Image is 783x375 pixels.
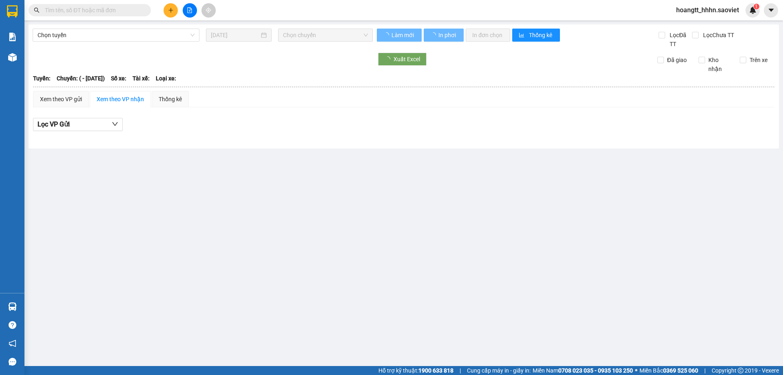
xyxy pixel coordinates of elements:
[704,366,706,375] span: |
[211,31,259,40] input: 14/10/2025
[133,74,150,83] span: Tài xế:
[768,7,775,14] span: caret-down
[45,6,141,15] input: Tìm tên, số ĐT hoặc mã đơn
[8,33,17,41] img: solution-icon
[754,4,759,9] sup: 1
[424,29,464,42] button: In phơi
[418,367,453,374] strong: 1900 633 818
[764,3,778,18] button: caret-down
[438,31,457,40] span: In phơi
[38,119,70,129] span: Lọc VP Gửi
[164,3,178,18] button: plus
[33,75,51,82] b: Tuyến:
[112,121,118,127] span: down
[670,5,745,15] span: hoangtt_hhhn.saoviet
[38,29,195,41] span: Chọn tuyến
[57,74,105,83] span: Chuyến: ( - [DATE])
[8,53,17,62] img: warehouse-icon
[156,74,176,83] span: Loại xe:
[34,7,40,13] span: search
[168,7,174,13] span: plus
[467,366,531,375] span: Cung cấp máy in - giấy in:
[378,53,427,66] button: Xuất Excel
[97,95,144,104] div: Xem theo VP nhận
[430,32,437,38] span: loading
[283,29,368,41] span: Chọn chuyến
[378,366,453,375] span: Hỗ trợ kỹ thuật:
[529,31,553,40] span: Thống kê
[746,55,771,64] span: Trên xe
[533,366,633,375] span: Miền Nam
[738,368,743,373] span: copyright
[8,302,17,311] img: warehouse-icon
[635,369,637,372] span: ⚪️
[33,118,123,131] button: Lọc VP Gửi
[377,29,422,42] button: Làm mới
[519,32,526,39] span: bar-chart
[664,55,690,64] span: Đã giao
[9,339,16,347] span: notification
[111,74,126,83] span: Số xe:
[663,367,698,374] strong: 0369 525 060
[639,366,698,375] span: Miền Bắc
[755,4,758,9] span: 1
[512,29,560,42] button: bar-chartThống kê
[749,7,756,14] img: icon-new-feature
[187,7,192,13] span: file-add
[206,7,211,13] span: aim
[466,29,510,42] button: In đơn chọn
[666,31,692,49] span: Lọc Đã TT
[705,55,734,73] span: Kho nhận
[391,31,415,40] span: Làm mới
[40,95,82,104] div: Xem theo VP gửi
[383,32,390,38] span: loading
[460,366,461,375] span: |
[9,321,16,329] span: question-circle
[159,95,182,104] div: Thống kê
[9,358,16,366] span: message
[558,367,633,374] strong: 0708 023 035 - 0935 103 250
[201,3,216,18] button: aim
[183,3,197,18] button: file-add
[700,31,735,40] span: Lọc Chưa TT
[7,5,18,18] img: logo-vxr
